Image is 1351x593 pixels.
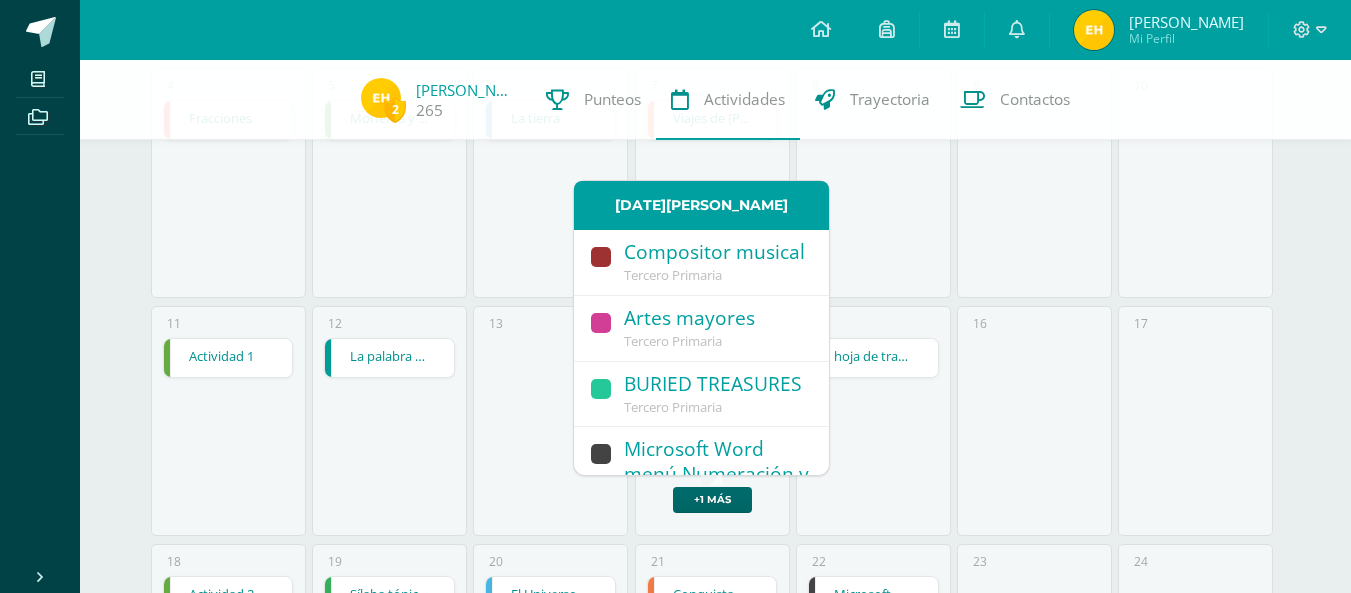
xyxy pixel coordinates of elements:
div: [DATE][PERSON_NAME] [574,181,829,230]
img: c133d6713a919d39691093d8d7729d45.png [361,78,401,118]
div: 23 [973,553,987,570]
span: Actividades [704,89,785,110]
a: La palabra de [DEMOGRAPHIC_DATA] es luz [325,339,454,377]
a: 265 [416,100,443,121]
span: [PERSON_NAME] [1129,12,1244,32]
span: Tercero Primaria [624,332,722,350]
div: Artes mayores [624,306,809,333]
div: 16 [973,315,987,332]
div: Compositor musical [624,240,809,267]
div: 18 [167,553,181,570]
div: 24 [1134,553,1148,570]
a: Actividades [656,60,800,140]
div: Microsoft Word menú Numeración y viñetas [624,437,809,514]
span: Trayectoria [850,89,930,110]
a: hoja de trabajo 1 [809,339,938,377]
span: Punteos [584,89,641,110]
div: 20 [489,553,503,570]
div: 19 [328,553,342,570]
div: La palabra de Dios es luz | Tarea [324,338,455,378]
span: Mi Perfil [1129,30,1244,47]
a: Artes mayoresTercero Primaria [574,296,829,362]
div: BURIED TREASURES [624,372,809,399]
a: Compositor musicalTercero Primaria [574,230,829,296]
div: Actividad 1 | Tarea [163,338,294,378]
div: 22 [812,553,826,570]
a: BURIED TREASURESTercero Primaria [574,362,829,428]
img: c133d6713a919d39691093d8d7729d45.png [1074,10,1114,50]
a: Punteos [531,60,656,140]
span: Tercero Primaria [624,398,722,416]
span: Tercero Primaria [624,266,722,284]
span: 2 [384,97,406,122]
div: 21 [651,553,665,570]
a: Contactos [945,60,1085,140]
div: hoja de trabajo 1 | Tarea [808,338,939,378]
a: +1 más [673,487,752,513]
div: 11 [167,315,181,332]
a: Trayectoria [800,60,945,140]
span: Contactos [1000,89,1070,110]
a: [PERSON_NAME] [416,80,516,100]
a: Microsoft Word menú Numeración y viñetasTercero Primaria [574,427,829,542]
div: 17 [1134,315,1148,332]
a: Actividad 1 [164,339,293,377]
div: 12 [328,315,342,332]
div: 13 [489,315,503,332]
